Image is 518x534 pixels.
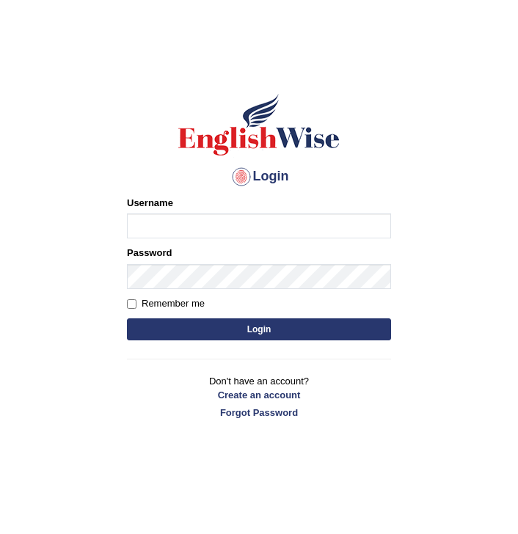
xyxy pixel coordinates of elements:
label: Remember me [127,296,205,311]
button: Login [127,318,391,340]
label: Password [127,246,172,260]
a: Forgot Password [127,406,391,420]
a: Create an account [127,388,391,402]
h4: Login [127,165,391,189]
input: Remember me [127,299,136,309]
img: Logo of English Wise sign in for intelligent practice with AI [175,92,343,158]
label: Username [127,196,173,210]
p: Don't have an account? [127,374,391,420]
